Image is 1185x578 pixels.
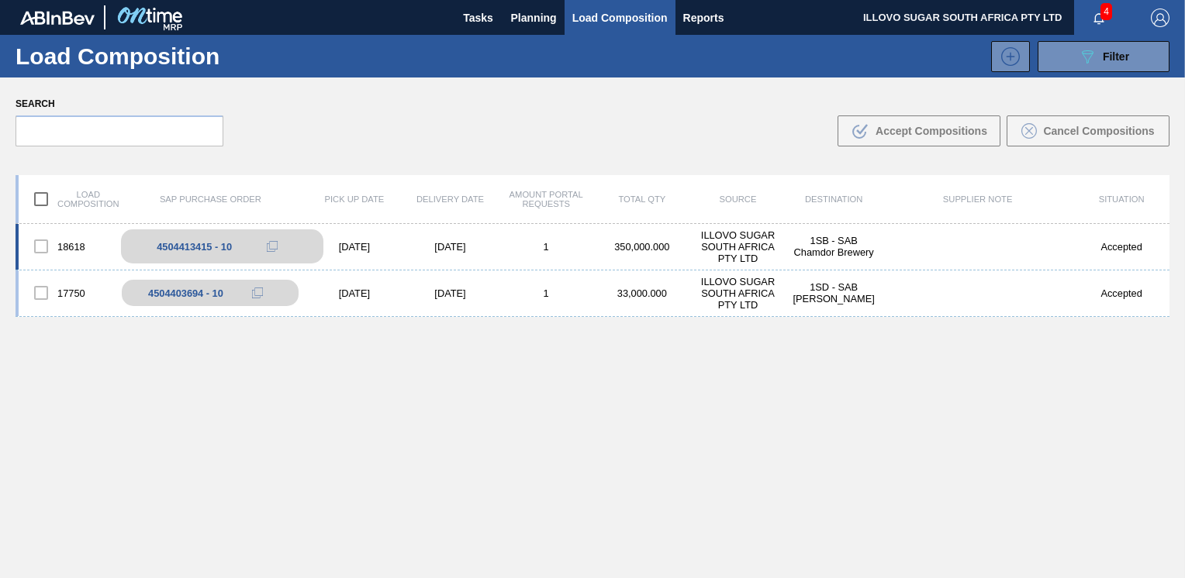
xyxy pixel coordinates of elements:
div: [DATE] [306,287,402,299]
div: Delivery Date [402,194,499,204]
div: New Load Composition [983,41,1030,72]
div: ILLOVO SUGAR SOUTH AFRICA PTY LTD [690,229,786,264]
div: [DATE] [402,287,499,299]
div: Source [690,194,786,204]
div: Accepted [1073,287,1169,299]
div: ILLOVO SUGAR SOUTH AFRICA PTY LTD [690,276,786,311]
div: 17750 [19,277,115,309]
div: 1SD - SAB Rosslyn Brewery [786,281,882,304]
span: Filter [1103,50,1129,63]
div: Load composition [19,183,115,215]
div: 350,000.000 [594,241,690,253]
span: 4 [1100,3,1112,20]
div: Supplier Note [882,194,1073,204]
div: Accepted [1073,241,1169,253]
span: Planning [511,9,557,27]
div: Amount Portal Requests [498,190,594,208]
div: Copy [257,237,288,256]
div: Pick up Date [306,194,402,204]
h1: Load Composition [16,47,261,65]
span: Load Composition [572,9,668,27]
button: Notifications [1074,7,1124,29]
div: [DATE] [306,241,402,253]
div: Copy [242,284,273,302]
div: Total Qty [594,194,690,204]
button: Cancel Compositions [1007,115,1169,146]
div: SAP Purchase Order [115,194,306,204]
div: 4504403694 - 10 [148,287,223,299]
button: Accept Compositions [838,115,1000,146]
button: Filter [1038,41,1169,72]
img: TNhmsLtSVTkK8tSr43FrP2fwEKptu5GPRR3wAAAABJRU5ErkJggg== [20,11,95,25]
div: Destination [786,194,882,204]
span: Accept Compositions [876,125,987,137]
div: 18618 [19,230,115,263]
div: 1SB - SAB Chamdor Brewery [786,235,882,258]
label: Search [16,93,223,115]
div: 33,000.000 [594,287,690,299]
div: 1 [498,241,594,253]
div: 4504413415 - 10 [157,241,232,253]
span: Cancel Compositions [1043,125,1154,137]
div: Situation [1073,194,1169,204]
div: 1 [498,287,594,299]
div: [DATE] [402,241,499,253]
img: Logout [1151,9,1169,27]
span: Tasks [461,9,496,27]
span: Reports [683,9,724,27]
